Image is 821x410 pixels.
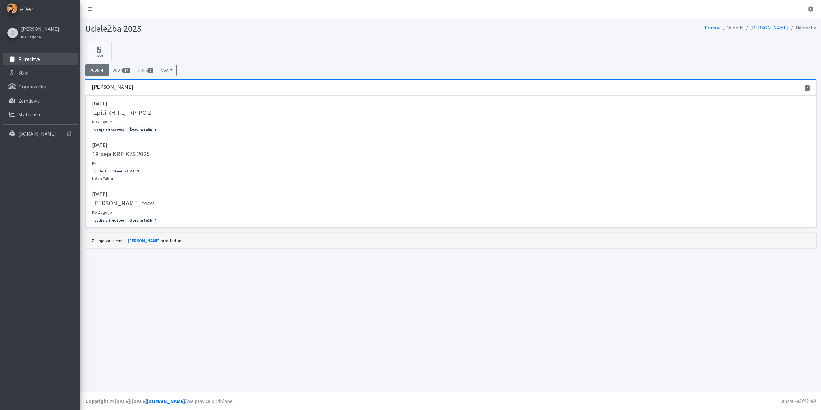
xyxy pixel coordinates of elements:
[805,85,810,91] span: 6
[18,111,40,118] p: Statistika
[3,94,78,107] a: Zemljevid
[85,23,448,34] h1: Udeležba 2025
[100,68,105,73] span: 6
[18,130,56,137] p: [DOMAIN_NAME]
[80,392,821,410] footer: Vse pravice pridržane.
[110,168,141,174] span: Število točk: 1
[127,217,158,223] span: Število točk: 4
[18,83,46,90] p: Organizacije
[85,186,816,228] a: [DATE] [PERSON_NAME] psov KD Zagorje vodja prireditve Število točk: 4
[3,66,78,79] a: Stiki
[18,70,28,76] p: Stiki
[92,217,126,223] span: vodja prireditve
[720,23,743,32] li: Vodniki
[705,24,720,31] a: Domov
[3,127,78,140] a: [DOMAIN_NAME]
[85,398,186,404] strong: Copyright © [DATE]-[DATE] .
[92,210,112,215] small: KD Zagorje
[18,97,40,104] p: Zemljevid
[92,176,113,181] small: točka Tabor
[85,64,109,76] a: 20256
[92,168,109,174] span: vodnik
[92,199,154,207] h5: [PERSON_NAME] psov
[134,64,157,76] a: 20232
[85,96,816,137] a: [DATE] Izpiti RH-FL, IRP-PO 2 KD Zagorje vodja prireditve Število točk: 1
[780,398,816,404] em: master-e3f43ce9
[108,64,134,76] a: 202414
[92,127,126,133] span: vodja prireditve
[92,161,99,166] small: KRP
[3,108,78,121] a: Statistika
[20,4,35,14] span: eDedi
[92,109,151,116] h5: Izpiti RH-FL, IRP-PO 2
[85,137,816,186] a: [DATE] 19. seja KRP KZS 2025 KRP vodnik Število točk: 1 točka Tabor
[18,56,40,62] p: Prireditve
[86,42,112,61] a: Excel
[3,80,78,93] a: Organizacije
[92,119,112,124] small: KD Zagorje
[92,190,809,198] p: [DATE]
[123,68,130,73] span: 14
[92,150,150,158] h5: 19. seja KRP KZS 2025
[92,141,809,149] p: [DATE]
[92,100,809,107] p: [DATE]
[21,34,41,39] small: KD Zagorje
[3,53,78,65] a: Prireditve
[128,238,160,243] a: [PERSON_NAME]
[157,64,177,76] button: Več
[148,68,153,73] span: 2
[21,33,59,40] a: KD Zagorje
[789,23,816,32] li: Udeležba
[7,3,17,14] img: eDedi
[21,25,59,33] a: [PERSON_NAME]
[750,24,789,31] a: [PERSON_NAME]
[127,127,158,133] span: Število točk: 1
[92,238,183,243] small: Zadnja sprememba: pred 1 letom.
[147,398,185,404] a: [DOMAIN_NAME]
[92,84,133,90] h3: [PERSON_NAME]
